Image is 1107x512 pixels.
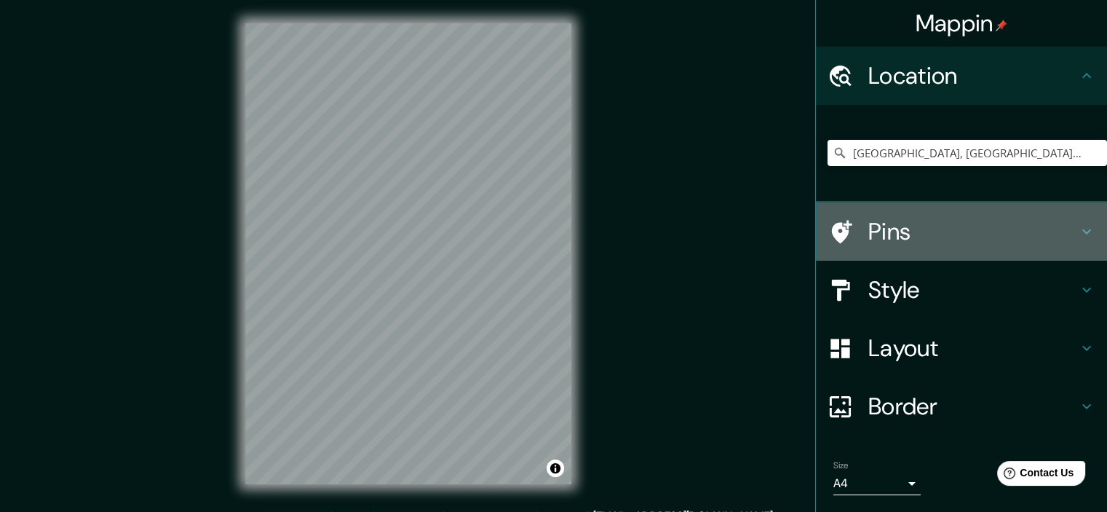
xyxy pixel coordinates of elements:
div: Border [816,377,1107,436]
div: Layout [816,319,1107,377]
h4: Border [868,392,1078,421]
label: Size [833,460,849,472]
h4: Mappin [916,9,1008,38]
h4: Layout [868,334,1078,363]
img: pin-icon.png [996,20,1007,31]
iframe: Help widget launcher [977,455,1091,496]
h4: Pins [868,217,1078,246]
div: Location [816,47,1107,105]
button: Toggle attribution [547,460,564,477]
div: A4 [833,472,921,495]
h4: Style [868,275,1078,304]
div: Style [816,261,1107,319]
h4: Location [868,61,1078,90]
canvas: Map [245,23,571,484]
input: Pick your city or area [828,140,1107,166]
div: Pins [816,202,1107,261]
